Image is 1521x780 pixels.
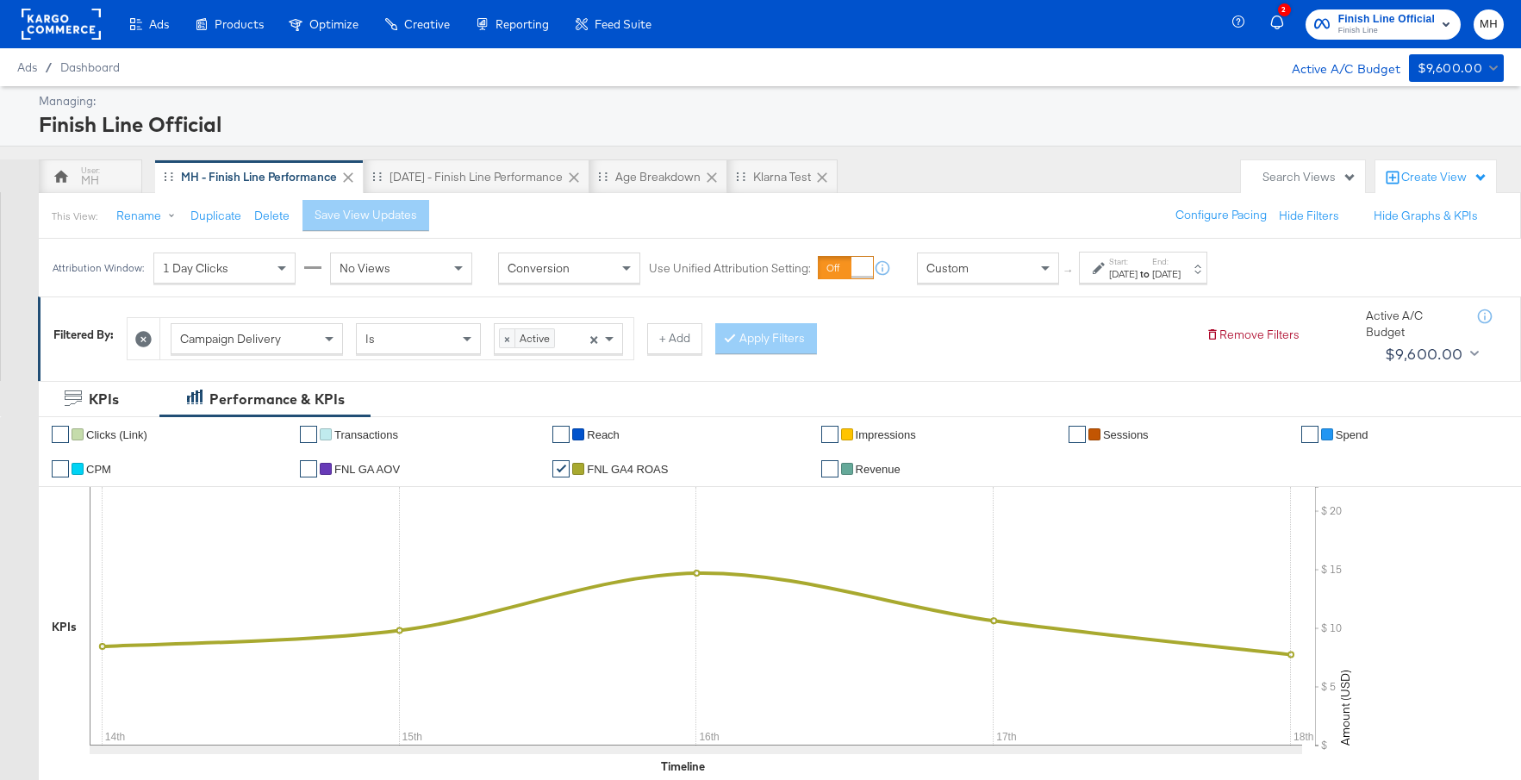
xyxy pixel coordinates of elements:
span: Ads [149,17,169,31]
span: CPM [86,463,111,476]
div: Filtered By: [53,327,114,343]
button: $9,600.00 [1409,54,1504,82]
button: $9,600.00 [1378,340,1482,368]
button: MH [1474,9,1504,40]
span: Revenue [856,463,901,476]
a: ✔ [52,426,69,443]
button: Rename [104,201,194,232]
div: Klarna Test [753,169,811,185]
div: [DATE] - Finish Line Performance [390,169,563,185]
span: Reporting [496,17,549,31]
a: ✔ [300,460,317,477]
div: MH [81,172,99,189]
div: 2 [1278,3,1291,16]
span: Clear all [586,324,601,353]
a: ✔ [1069,426,1086,443]
a: ✔ [821,460,838,477]
span: Ads [17,60,37,74]
a: ✔ [1301,426,1318,443]
button: Configure Pacing [1163,200,1279,231]
span: Clicks (Link) [86,428,147,441]
div: KPIs [89,390,119,409]
span: 1 Day Clicks [163,260,228,276]
span: ↑ [1061,268,1077,274]
span: Spend [1336,428,1368,441]
div: $9,600.00 [1385,341,1463,367]
div: Search Views [1262,169,1356,185]
div: KPIs [52,619,77,635]
span: No Views [340,260,390,276]
span: Creative [404,17,450,31]
button: Hide Filters [1279,208,1339,224]
div: [DATE] [1152,267,1181,281]
div: Timeline [661,758,705,775]
div: Performance & KPIs [209,390,345,409]
span: FNL GA4 ROAS [587,463,668,476]
span: Is [365,331,375,346]
div: Drag to reorder tab [736,172,745,181]
button: 2 [1268,8,1297,41]
label: Use Unified Attribution Setting: [649,260,811,277]
a: ✔ [552,460,570,477]
label: Start: [1109,256,1138,267]
div: Age Breakdown [615,169,701,185]
div: Finish Line Official [39,109,1499,139]
a: ✔ [821,426,838,443]
div: Active A/C Budget [1366,308,1461,340]
button: Hide Graphs & KPIs [1374,208,1478,224]
a: ✔ [552,426,570,443]
div: $9,600.00 [1418,58,1483,79]
a: ✔ [300,426,317,443]
span: MH [1480,15,1497,34]
text: Amount (USD) [1337,670,1353,746]
div: Drag to reorder tab [164,172,173,181]
span: / [37,60,60,74]
span: Active [515,329,554,346]
div: Active A/C Budget [1274,54,1400,80]
div: This View: [52,209,97,223]
button: Delete [254,208,290,224]
span: Finish Line [1338,24,1435,38]
span: × [500,329,515,346]
button: Remove Filters [1206,327,1300,343]
button: Finish Line OfficialFinish Line [1306,9,1461,40]
span: Finish Line Official [1338,10,1435,28]
a: ✔ [52,460,69,477]
button: + Add [647,323,702,354]
span: Reach [587,428,620,441]
span: Products [215,17,264,31]
label: End: [1152,256,1181,267]
span: Impressions [856,428,916,441]
a: Dashboard [60,60,120,74]
span: Transactions [334,428,398,441]
span: Optimize [309,17,358,31]
span: Feed Suite [595,17,651,31]
span: FNL GA AOV [334,463,400,476]
div: Create View [1401,169,1487,186]
strong: to [1138,267,1152,280]
div: [DATE] [1109,267,1138,281]
div: Attribution Window: [52,262,145,274]
div: MH - Finish Line Performance [181,169,337,185]
div: Drag to reorder tab [598,172,608,181]
div: Drag to reorder tab [372,172,382,181]
button: Duplicate [190,208,241,224]
span: Sessions [1103,428,1149,441]
div: Managing: [39,93,1499,109]
span: × [589,330,598,346]
span: Conversion [508,260,570,276]
span: Custom [926,260,969,276]
span: Campaign Delivery [180,331,281,346]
